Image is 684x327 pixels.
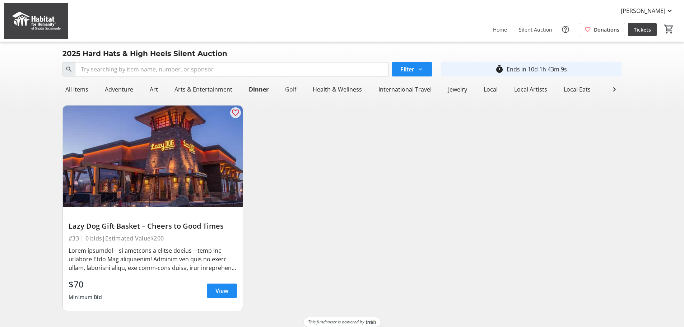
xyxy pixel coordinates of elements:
span: [PERSON_NAME] [621,6,665,15]
div: International Travel [376,82,434,97]
span: Home [493,26,507,33]
div: #33 | 0 bids | Estimated Value $200 [69,233,237,243]
div: Lazy Dog Gift Basket – Cheers to Good Times [69,222,237,230]
div: Arts & Entertainment [172,82,235,97]
div: Adventure [102,82,136,97]
span: View [215,286,228,295]
a: Home [487,23,513,36]
div: Minimum Bid [69,291,102,304]
div: Ends in 10d 1h 43m 9s [507,65,567,74]
div: $70 [69,278,102,291]
img: Habitat for Humanity of Greater Sacramento's Logo [4,3,68,39]
div: Local [481,82,501,97]
input: Try searching by item name, number, or sponsor [75,62,389,76]
div: Health & Wellness [310,82,365,97]
span: Filter [400,65,414,74]
button: Filter [392,62,432,76]
mat-icon: timer_outline [495,65,504,74]
a: Silent Auction [513,23,558,36]
div: Art [147,82,161,97]
span: Donations [594,26,619,33]
button: [PERSON_NAME] [615,5,680,17]
div: Lorem ipsumdol—si ametcons a elitse doeius—temp inc utlabore Etdo Mag aliquaenim! Adminim ven qui... [69,246,237,272]
div: 2025 Hard Hats & High Heels Silent Auction [58,48,232,59]
span: Silent Auction [519,26,552,33]
div: Jewelry [445,82,470,97]
div: Local Travel [604,82,642,97]
span: This fundraiser is powered by [308,319,364,325]
button: Help [558,22,573,37]
a: View [207,284,237,298]
div: Dinner [246,82,271,97]
img: Trellis Logo [366,319,376,324]
div: Local Eats [561,82,594,97]
mat-icon: favorite_outline [231,108,240,117]
a: Tickets [628,23,657,36]
div: All Items [62,82,91,97]
button: Cart [662,23,675,36]
span: Tickets [634,26,651,33]
div: Local Artists [511,82,550,97]
a: Donations [579,23,625,36]
div: Golf [282,82,299,97]
img: Lazy Dog Gift Basket – Cheers to Good Times [63,106,243,207]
